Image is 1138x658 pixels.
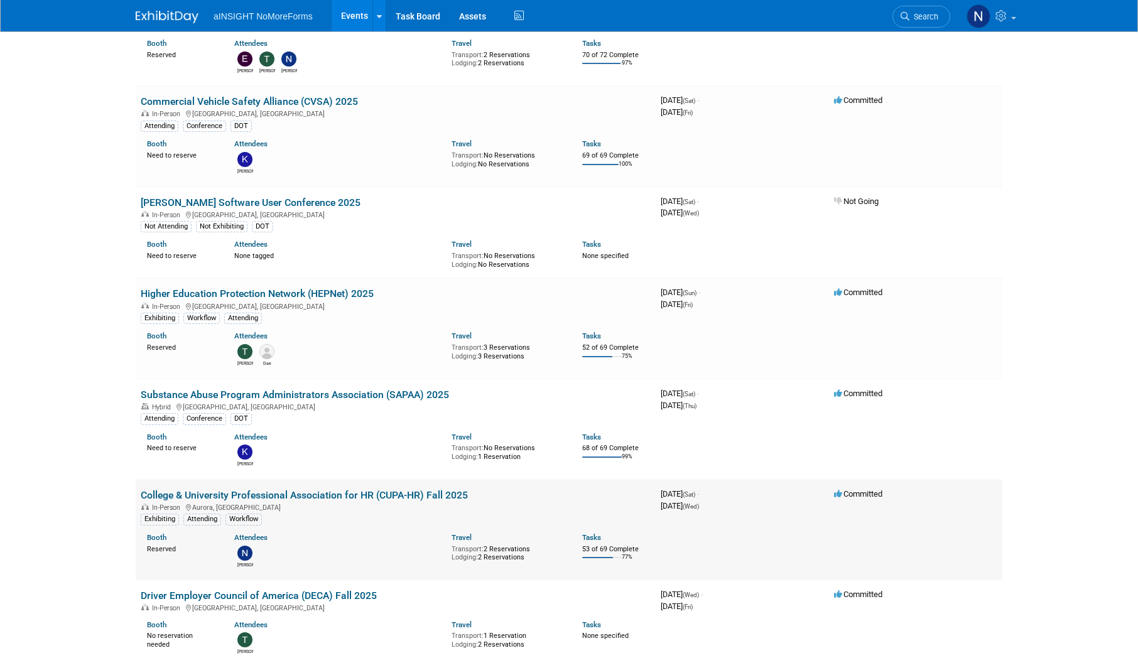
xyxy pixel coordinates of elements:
[147,39,166,48] a: Booth
[683,97,695,104] span: (Sat)
[452,453,478,461] span: Lodging:
[183,313,220,324] div: Workflow
[661,489,699,499] span: [DATE]
[141,604,149,610] img: In-Person Event
[183,413,226,424] div: Conference
[224,313,262,324] div: Attending
[141,197,360,208] a: [PERSON_NAME] Software User Conference 2025
[582,51,651,60] div: 70 of 72 Complete
[237,359,253,367] div: Teresa Papanicolaou
[683,301,693,308] span: (Fri)
[147,332,166,340] a: Booth
[582,433,601,441] a: Tasks
[237,632,252,647] img: Teresa Papanicolaou
[141,590,377,601] a: Driver Employer Council of America (DECA) Fall 2025
[683,503,699,510] span: (Wed)
[152,604,184,612] span: In-Person
[147,533,166,542] a: Booth
[452,553,478,561] span: Lodging:
[661,299,693,309] span: [DATE]
[683,391,695,397] span: (Sat)
[237,445,252,460] img: Kate Silvas
[147,48,215,60] div: Reserved
[834,197,879,206] span: Not Going
[452,444,484,452] span: Transport:
[141,211,149,217] img: In-Person Event
[582,632,629,640] span: None specified
[452,352,478,360] span: Lodging:
[452,139,472,148] a: Travel
[147,149,215,160] div: Need to reserve
[452,441,563,461] div: No Reservations 1 Reservation
[834,389,882,398] span: Committed
[141,502,651,512] div: Aurora, [GEOGRAPHIC_DATA]
[225,514,262,525] div: Workflow
[147,341,215,352] div: Reserved
[141,110,149,116] img: In-Person Event
[234,620,268,629] a: Attendees
[141,389,449,401] a: Substance Abuse Program Administrators Association (SAPAA) 2025
[582,620,601,629] a: Tasks
[582,151,651,160] div: 69 of 69 Complete
[237,561,253,568] div: Nichole Brown
[141,108,651,118] div: [GEOGRAPHIC_DATA], [GEOGRAPHIC_DATA]
[452,240,472,249] a: Travel
[152,110,184,118] span: In-Person
[452,149,563,168] div: No Reservations No Reservations
[683,491,695,498] span: (Sat)
[230,413,252,424] div: DOT
[452,261,478,269] span: Lodging:
[141,489,468,501] a: College & University Professional Association for HR (CUPA-HR) Fall 2025
[259,344,274,359] img: Dae Kim
[697,95,699,105] span: -
[701,590,703,599] span: -
[582,533,601,542] a: Tasks
[237,51,252,67] img: Eric Guimond
[147,629,215,649] div: No reservation needed
[452,59,478,67] span: Lodging:
[683,591,699,598] span: (Wed)
[452,629,563,649] div: 1 Reservation 2 Reservations
[281,51,296,67] img: Nichole Brown
[582,240,601,249] a: Tasks
[661,389,699,398] span: [DATE]
[237,344,252,359] img: Teresa Papanicolaou
[237,460,253,467] div: Kate Silvas
[452,343,484,352] span: Transport:
[622,60,632,77] td: 97%
[230,121,252,132] div: DOT
[661,107,693,117] span: [DATE]
[582,444,651,453] div: 68 of 69 Complete
[619,161,632,178] td: 100%
[452,640,478,649] span: Lodging:
[259,51,274,67] img: Teresa Papanicolaou
[141,514,179,525] div: Exhibiting
[582,39,601,48] a: Tasks
[141,121,178,132] div: Attending
[237,67,253,74] div: Eric Guimond
[661,197,699,206] span: [DATE]
[452,160,478,168] span: Lodging:
[622,453,632,470] td: 99%
[452,542,563,562] div: 2 Reservations 2 Reservations
[683,289,696,296] span: (Sun)
[141,602,651,612] div: [GEOGRAPHIC_DATA], [GEOGRAPHIC_DATA]
[141,303,149,309] img: In-Person Event
[147,441,215,453] div: Need to reserve
[697,489,699,499] span: -
[234,533,268,542] a: Attendees
[237,647,253,655] div: Teresa Papanicolaou
[683,210,699,217] span: (Wed)
[697,389,699,398] span: -
[237,546,252,561] img: Nichole Brown
[452,51,484,59] span: Transport:
[683,109,693,116] span: (Fri)
[661,601,693,611] span: [DATE]
[452,433,472,441] a: Travel
[661,401,696,410] span: [DATE]
[152,303,184,311] span: In-Person
[183,514,221,525] div: Attending
[834,489,882,499] span: Committed
[661,501,699,510] span: [DATE]
[452,545,484,553] span: Transport:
